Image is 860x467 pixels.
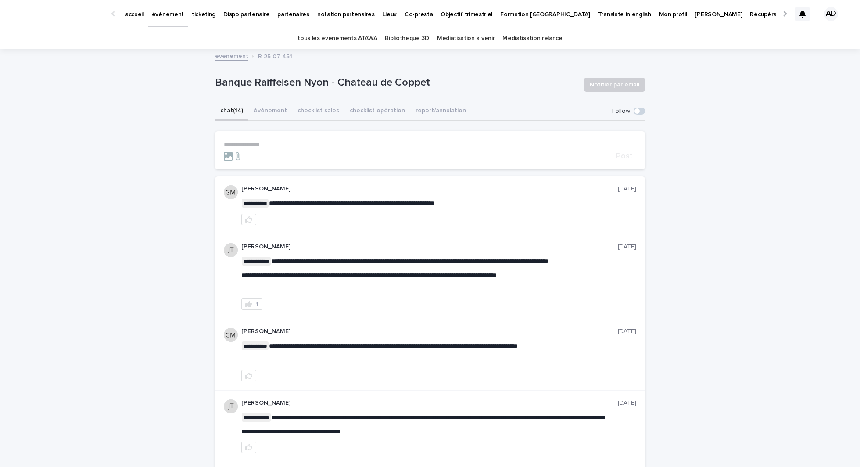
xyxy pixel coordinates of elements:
[297,28,377,49] a: tous les événements ATAWA
[616,152,633,160] span: Post
[618,399,636,407] p: [DATE]
[410,102,471,121] button: report/annulation
[612,108,630,115] p: Follow
[241,298,262,310] button: 1
[241,442,256,453] button: like this post
[344,102,410,121] button: checklist opération
[385,28,429,49] a: Bibliothèque 3D
[215,76,577,89] p: Banque Raiffeisen Nyon - Chateau de Coppet
[590,80,639,89] span: Notifier par email
[618,328,636,335] p: [DATE]
[215,50,248,61] a: événement
[241,185,618,193] p: [PERSON_NAME]
[584,78,645,92] button: Notifier par email
[437,28,495,49] a: Médiatisation à venir
[18,5,103,23] img: Ls34BcGeRexTGTNfXpUC
[241,399,618,407] p: [PERSON_NAME]
[215,102,248,121] button: chat (14)
[618,185,636,193] p: [DATE]
[618,243,636,251] p: [DATE]
[258,51,292,61] p: R 25 07 451
[241,214,256,225] button: like this post
[824,7,838,21] div: AD
[248,102,292,121] button: événement
[613,152,636,160] button: Post
[256,301,258,307] div: 1
[292,102,344,121] button: checklist sales
[241,370,256,381] button: like this post
[241,328,618,335] p: [PERSON_NAME]
[241,243,618,251] p: [PERSON_NAME]
[502,28,563,49] a: Médiatisation relance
